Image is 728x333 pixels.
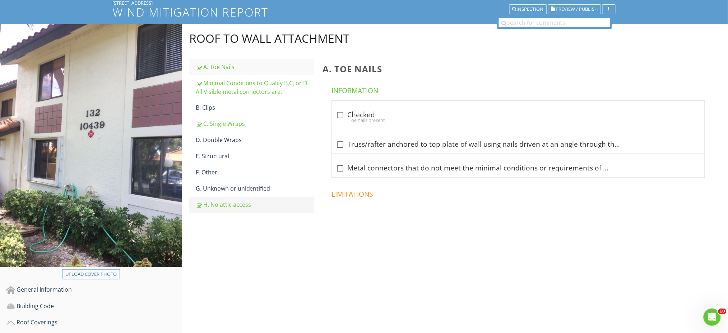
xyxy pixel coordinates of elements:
[65,271,117,278] div: Upload cover photo
[6,318,182,327] div: Roof Coverings
[196,103,314,112] div: B. Clips
[113,6,616,18] h1: Wind Mitigation Report
[196,119,314,128] div: C. Single Wraps
[336,117,700,123] div: Toe nails present
[509,5,547,12] a: Inspection
[196,63,314,71] div: A. Toe Nails
[62,269,120,279] button: Upload cover photo
[196,136,314,144] div: D. Double Wraps
[704,309,721,326] iframe: Intercom live chat
[499,18,610,27] input: search for comments
[6,302,182,311] div: Building Code
[196,79,314,96] div: Minimal Conditions to Qualify B,C, or D. All Visible metal connectors are:
[548,5,601,12] a: Preview / Publish
[196,184,314,193] div: G. Unknown or unidentified
[332,83,708,95] h4: Information
[323,64,717,74] h3: A. Toe Nails
[189,31,350,46] div: Roof to Wall Attachment
[196,152,314,160] div: E. Structural
[513,7,544,12] div: Inspection
[548,4,601,14] button: Preview / Publish
[196,200,314,209] div: H. No attic access
[509,4,547,14] button: Inspection
[6,285,182,295] div: General Information
[196,168,314,177] div: F. Other
[332,187,708,199] h4: Limitations
[718,309,727,314] span: 10
[556,7,598,12] span: Preview / Publish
